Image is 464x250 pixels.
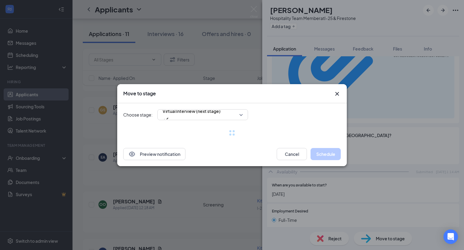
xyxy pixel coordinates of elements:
button: EyePreview notification [123,148,185,160]
svg: Eye [128,150,136,158]
svg: Checkmark [163,116,170,123]
button: Close [333,90,341,97]
button: Schedule [311,148,341,160]
span: Virtual Interview (next stage) [163,107,221,116]
svg: Cross [333,90,341,97]
h3: Move to stage [123,90,156,97]
div: Open Intercom Messenger [443,229,458,244]
button: Cancel [277,148,307,160]
span: Choose stage: [123,111,153,118]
